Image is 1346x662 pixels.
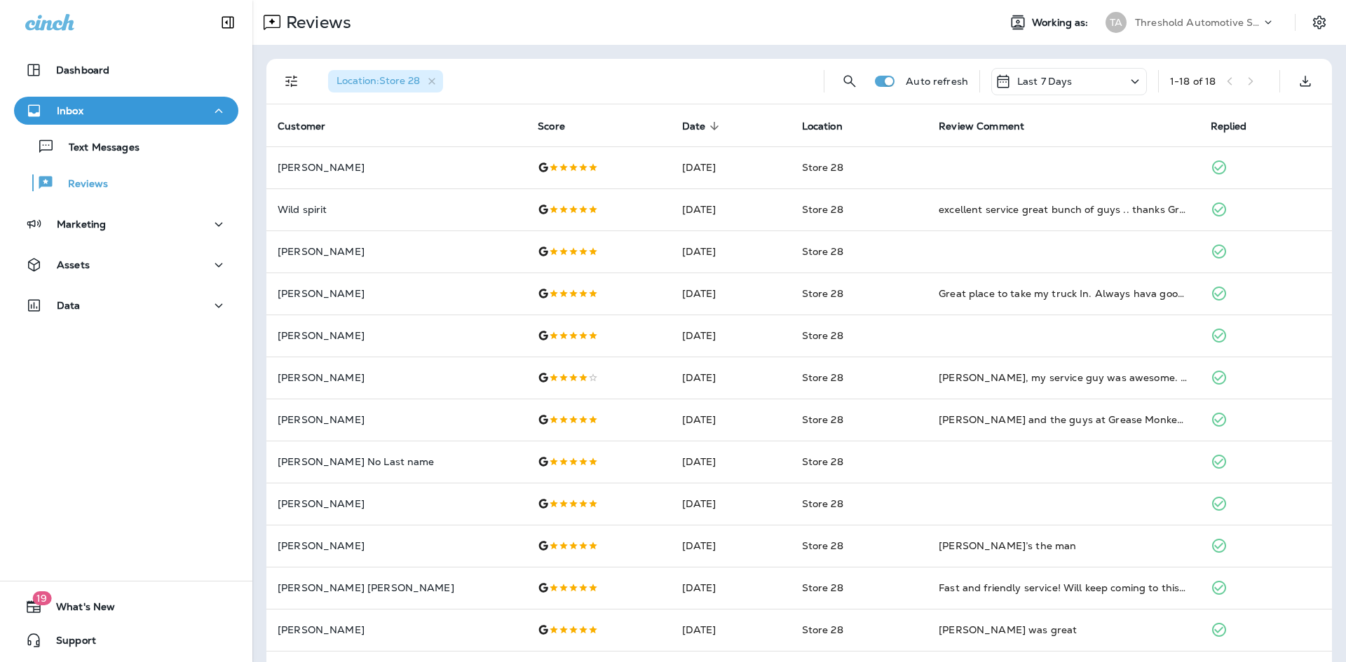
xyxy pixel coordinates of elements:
p: Inbox [57,105,83,116]
p: Reviews [280,12,351,33]
p: Reviews [54,178,108,191]
button: Filters [278,67,306,95]
span: Store 28 [802,623,843,636]
td: [DATE] [671,441,791,483]
button: Text Messages [14,132,238,161]
button: Marketing [14,210,238,238]
span: Location [802,120,843,132]
td: [DATE] [671,357,791,399]
p: Data [57,300,81,311]
span: Store 28 [802,539,843,552]
p: Wild spirit [278,204,515,215]
span: Score [538,120,583,132]
span: Review Comment [939,120,1042,132]
button: Export as CSV [1291,67,1319,95]
td: [DATE] [671,146,791,188]
span: What's New [42,601,115,618]
div: Danny was great [939,623,1188,637]
span: Replied [1211,120,1265,132]
button: Data [14,291,238,319]
span: Store 28 [802,371,843,384]
p: [PERSON_NAME] [278,372,515,383]
p: [PERSON_NAME] [278,414,515,425]
td: [DATE] [671,483,791,525]
div: Fast and friendly service! Will keep coming to this location. [939,581,1188,595]
td: [DATE] [671,525,791,567]
div: excellent service great bunch of guys .. thanks Grease monkey [939,202,1188,216]
p: [PERSON_NAME] [278,246,515,257]
div: TA [1106,12,1127,33]
p: [PERSON_NAME] [278,288,515,299]
p: [PERSON_NAME] [PERSON_NAME] [278,582,515,593]
span: Store 28 [802,455,843,468]
div: Great place to take my truck In. Always hava good attitude here. [939,287,1188,301]
button: Collapse Sidebar [208,8,247,36]
p: [PERSON_NAME] [278,498,515,509]
button: Assets [14,251,238,279]
span: 19 [32,591,51,605]
button: Settings [1307,10,1332,35]
span: Support [42,635,96,651]
td: [DATE] [671,273,791,315]
p: Marketing [57,219,106,230]
span: Date [682,120,706,132]
td: [DATE] [671,230,791,273]
button: Dashboard [14,56,238,84]
span: Store 28 [802,203,843,216]
span: Replied [1211,120,1247,132]
button: 19What's New [14,593,238,621]
button: Search Reviews [836,67,864,95]
span: Customer [278,120,344,132]
p: Text Messages [55,142,140,155]
span: Location : Store 28 [336,74,420,87]
span: Date [682,120,724,132]
p: [PERSON_NAME] [278,624,515,635]
p: [PERSON_NAME] [278,330,515,341]
span: Store 28 [802,413,843,426]
div: Danny and the guys at Grease Monkey are great! They get you in and out very quickly but also prov... [939,413,1188,427]
span: Store 28 [802,245,843,258]
p: Threshold Automotive Service dba Grease Monkey [1135,17,1261,28]
td: [DATE] [671,399,791,441]
span: Working as: [1032,17,1092,29]
button: Reviews [14,168,238,198]
span: Store 28 [802,161,843,174]
span: Location [802,120,861,132]
span: Store 28 [802,329,843,342]
td: [DATE] [671,188,791,230]
div: Location:Store 28 [328,70,443,92]
p: Last 7 Days [1017,76,1073,87]
p: Dashboard [56,64,109,76]
span: Store 28 [802,497,843,510]
button: Support [14,626,238,654]
td: [DATE] [671,567,791,609]
div: 1 - 18 of 18 [1170,76,1216,87]
p: Auto refresh [906,76,968,87]
p: [PERSON_NAME] No Last name [278,456,515,467]
div: Danny’s the man [939,539,1188,553]
span: Review Comment [939,120,1024,132]
span: Store 28 [802,581,843,594]
button: Inbox [14,97,238,125]
span: Score [538,120,565,132]
td: [DATE] [671,315,791,357]
td: [DATE] [671,609,791,651]
span: Store 28 [802,287,843,300]
span: Customer [278,120,325,132]
p: [PERSON_NAME] [278,540,515,551]
div: Daniel, my service guy was awesome. Everybody in there was professional today, And I didn't get p... [939,371,1188,385]
p: [PERSON_NAME] [278,162,515,173]
p: Assets [57,259,90,270]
